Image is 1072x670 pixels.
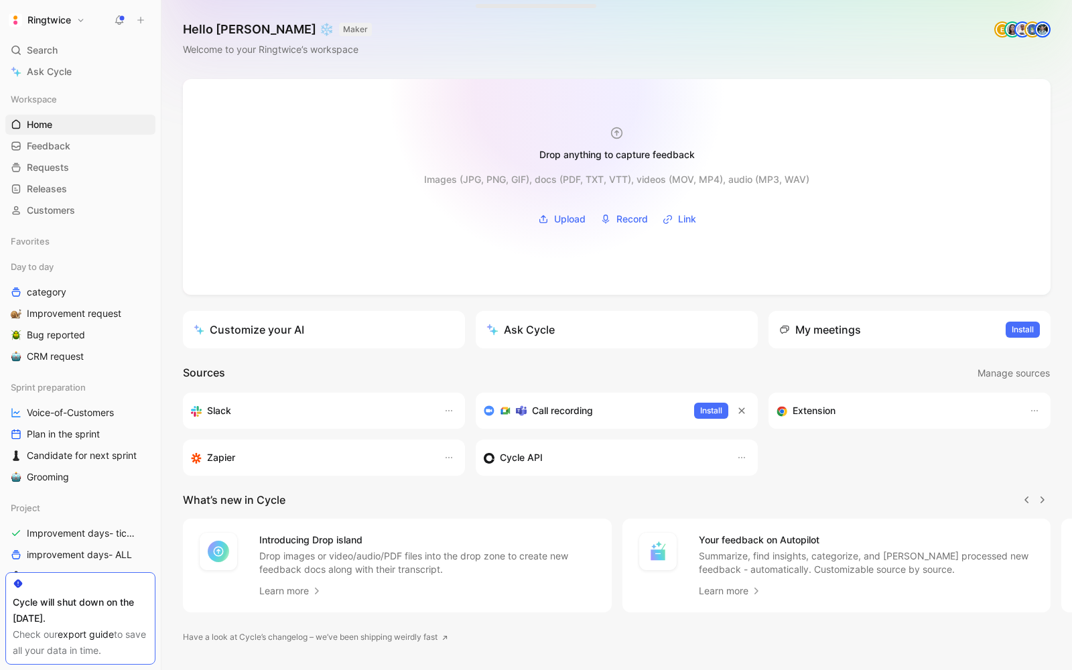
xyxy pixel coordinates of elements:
[8,568,24,584] button: ♟️
[1006,322,1040,338] button: Install
[8,306,24,322] button: 🐌
[11,308,21,319] img: 🐌
[5,346,155,366] a: 🤖CRM request
[484,450,723,466] div: Sync customers & send feedback from custom sources. Get inspired by our favorite use case
[5,115,155,135] a: Home
[27,569,111,583] span: Card investigations
[27,527,140,540] span: Improvement days- tickets ready
[11,501,40,515] span: Project
[5,566,155,586] a: ♟️Card investigations
[27,182,67,196] span: Releases
[339,23,372,36] button: MAKER
[5,446,155,466] a: ♟️Candidate for next sprint
[5,325,155,345] a: 🪲Bug reported
[27,42,58,58] span: Search
[5,257,155,366] div: Day to daycategory🐌Improvement request🪲Bug reported🤖CRM request
[699,549,1035,576] p: Summarize, find insights, categorize, and [PERSON_NAME] processed new feedback - automatically. C...
[554,211,586,227] span: Upload
[27,328,85,342] span: Bug reported
[699,532,1035,548] h4: Your feedback on Autopilot
[476,311,758,348] button: Ask Cycle
[996,23,1009,36] div: E
[27,470,69,484] span: Grooming
[978,365,1050,381] span: Manage sources
[616,211,648,227] span: Record
[793,403,835,419] h3: Extension
[5,136,155,156] a: Feedback
[191,403,430,419] div: Sync your customers, send feedback and get updates in Slack
[424,172,809,188] div: Images (JPG, PNG, GIF), docs (PDF, TXT, VTT), videos (MOV, MP4), audio (MP3, WAV)
[27,139,70,153] span: Feedback
[5,231,155,251] div: Favorites
[694,403,728,419] button: Install
[5,304,155,324] a: 🐌Improvement request
[1006,23,1019,36] img: avatar
[183,311,465,348] a: Customize your AI
[699,583,762,599] a: Learn more
[533,209,590,229] button: Upload
[5,62,155,82] a: Ask Cycle
[8,327,24,343] button: 🪲
[27,427,100,441] span: Plan in the sprint
[1036,23,1049,36] img: avatar
[11,450,21,461] img: ♟️
[183,630,448,644] a: Have a look at Cycle’s changelog – we’ve been shipping weirdly fast
[5,545,155,565] a: improvement days- ALL
[977,364,1051,382] button: Manage sources
[207,403,231,419] h3: Slack
[183,21,372,38] h1: Hello [PERSON_NAME] ❄️
[11,260,54,273] span: Day to day
[658,209,701,229] button: Link
[500,450,543,466] h3: Cycle API
[194,322,304,338] div: Customize your AI
[5,200,155,220] a: Customers
[13,594,148,626] div: Cycle will shut down on the [DATE].
[259,549,596,576] p: Drop images or video/audio/PDF files into the drop zone to create new feedback docs along with th...
[5,498,155,518] div: Project
[678,211,696,227] span: Link
[5,377,155,397] div: Sprint preparation
[1026,23,1039,36] img: avatar
[8,469,24,485] button: 🤖
[5,403,155,423] a: Voice-of-Customers
[5,424,155,444] a: Plan in the sprint
[5,11,88,29] button: RingtwiceRingtwice
[5,89,155,109] div: Workspace
[27,406,114,419] span: Voice-of-Customers
[183,42,372,58] div: Welcome to your Ringtwice’s workspace
[27,118,52,131] span: Home
[5,179,155,199] a: Releases
[183,492,285,508] h2: What’s new in Cycle
[484,403,683,419] div: Record & transcribe meetings from Zoom, Meet & Teams.
[11,472,21,482] img: 🤖
[27,64,72,80] span: Ask Cycle
[11,234,50,248] span: Favorites
[1012,323,1034,336] span: Install
[539,147,695,163] div: Drop anything to capture feedback
[27,14,71,26] h1: Ringtwice
[27,285,66,299] span: category
[183,364,225,382] h2: Sources
[1016,23,1029,36] img: avatar
[596,209,653,229] button: Record
[27,350,84,363] span: CRM request
[13,626,148,659] div: Check our to save all your data in time.
[27,449,137,462] span: Candidate for next sprint
[27,204,75,217] span: Customers
[5,377,155,487] div: Sprint preparationVoice-of-CustomersPlan in the sprint♟️Candidate for next sprint🤖Grooming
[486,322,555,338] div: Ask Cycle
[11,330,21,340] img: 🪲
[27,161,69,174] span: Requests
[11,351,21,362] img: 🤖
[5,498,155,586] div: ProjectImprovement days- tickets readyimprovement days- ALL♟️Card investigations
[5,282,155,302] a: category
[8,348,24,364] button: 🤖
[259,532,596,548] h4: Introducing Drop island
[259,583,322,599] a: Learn more
[5,257,155,277] div: Day to day
[779,322,861,338] div: My meetings
[58,628,114,640] a: export guide
[191,450,430,466] div: Capture feedback from thousands of sources with Zapier (survey results, recordings, sheets, etc).
[11,381,86,394] span: Sprint preparation
[5,523,155,543] a: Improvement days- tickets ready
